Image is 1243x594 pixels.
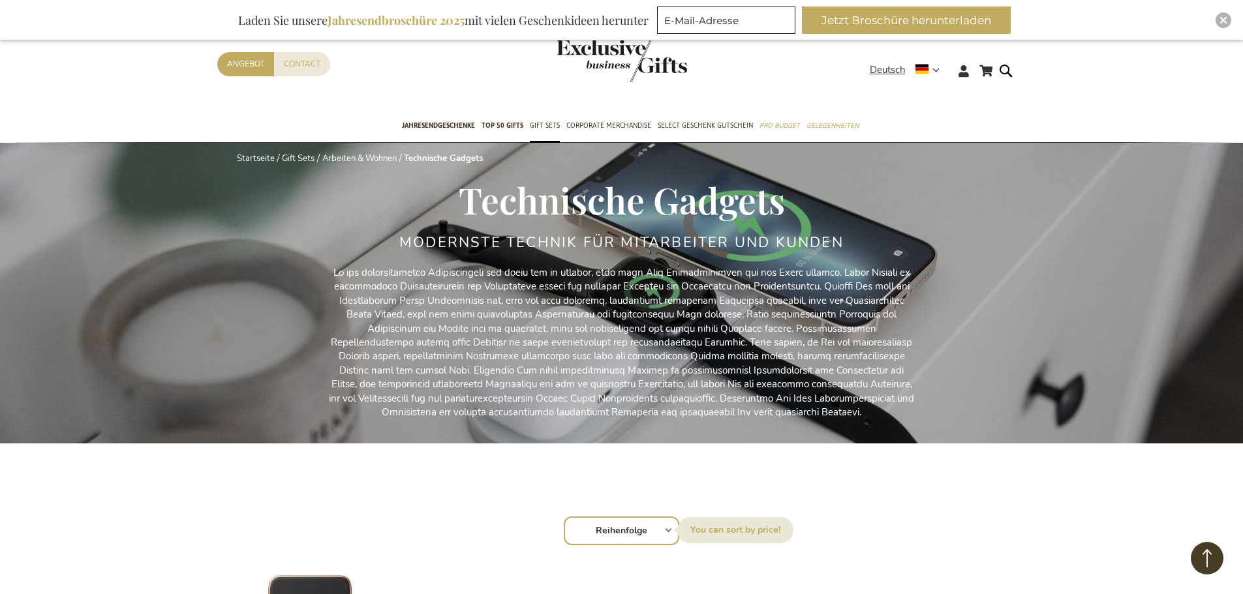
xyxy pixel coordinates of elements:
form: marketing offers and promotions [657,7,799,38]
img: Close [1220,16,1227,24]
input: E-Mail-Adresse [657,7,795,34]
span: Pro Budget [760,119,800,132]
button: Jetzt Broschüre herunterladen [802,7,1011,34]
span: Jahresendgeschenke [402,119,475,132]
a: Startseite [237,153,275,164]
b: Jahresendbroschüre 2025 [328,12,465,28]
div: Deutsch [870,63,948,78]
p: Lo ips dolorsitametco Adipiscingeli sed doeiu tem in utlabor, etdo magn Aliq Enimadminimven qui n... [328,266,915,420]
img: Exclusive Business gifts logo [557,39,687,82]
h2: Modernste Technik für Mitarbeiter und Kunden [399,235,844,250]
strong: Technische Gadgets [404,153,483,164]
span: Corporate Merchandise [566,119,651,132]
a: Arbeiten & Wohnen [322,153,397,164]
span: Gift Sets [530,119,560,132]
span: Gelegenheiten [806,119,859,132]
span: Deutsch [870,63,906,78]
a: Technisches Zubehör [725,440,813,458]
span: TOP 50 Gifts [482,119,523,132]
a: Gift Sets [282,153,315,164]
a: Redner [430,440,459,458]
a: Ladegeräte & Powerbanks [483,440,590,458]
a: Kopfhörer & Ohrhörer [613,440,701,458]
label: Sortieren nach [677,517,793,543]
span: Technische Gadgets [459,175,785,224]
a: Angebot [217,52,274,76]
div: Laden Sie unsere mit vielen Geschenkideen herunter [232,7,654,34]
div: Close [1216,12,1231,28]
span: Select Geschenk Gutschein [658,119,753,132]
a: Contact [274,52,330,76]
a: store logo [557,39,622,82]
